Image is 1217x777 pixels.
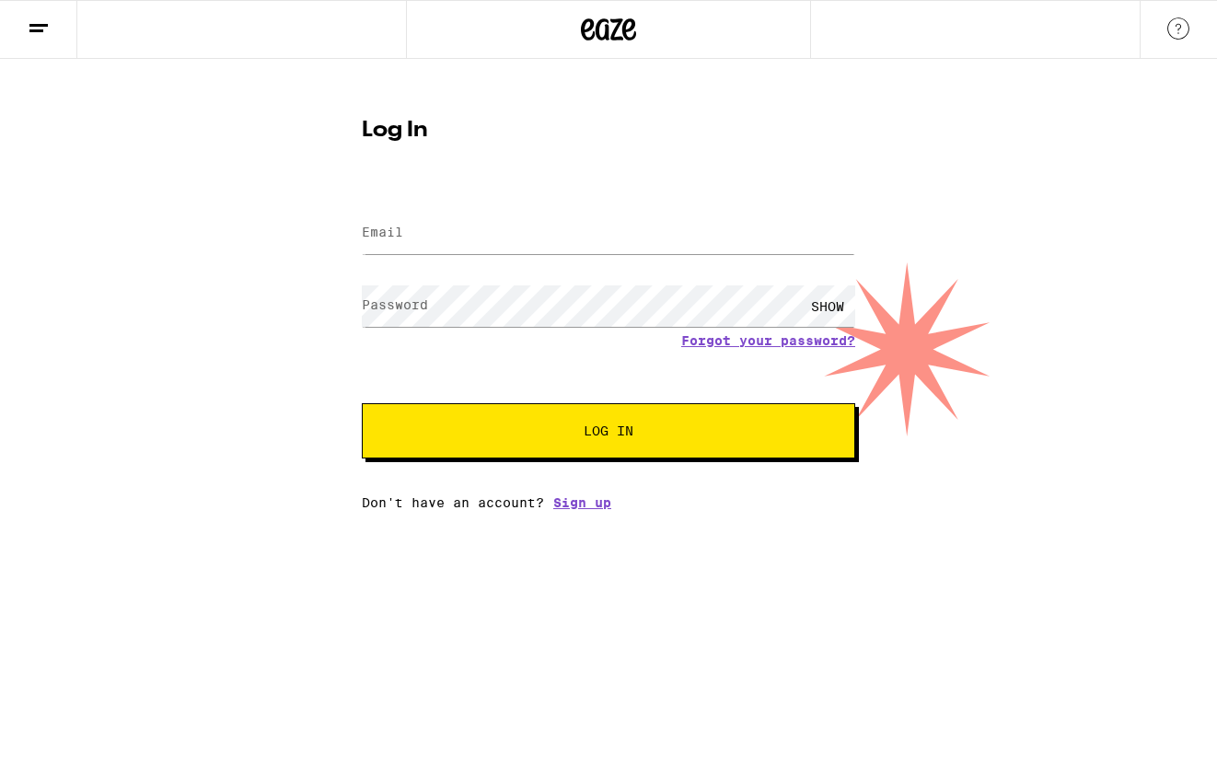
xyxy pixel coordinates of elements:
[362,225,403,239] label: Email
[362,213,855,254] input: Email
[362,120,855,142] h1: Log In
[362,403,855,458] button: Log In
[362,297,428,312] label: Password
[362,495,855,510] div: Don't have an account?
[681,333,855,348] a: Forgot your password?
[553,495,611,510] a: Sign up
[800,285,855,327] div: SHOW
[584,424,633,437] span: Log In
